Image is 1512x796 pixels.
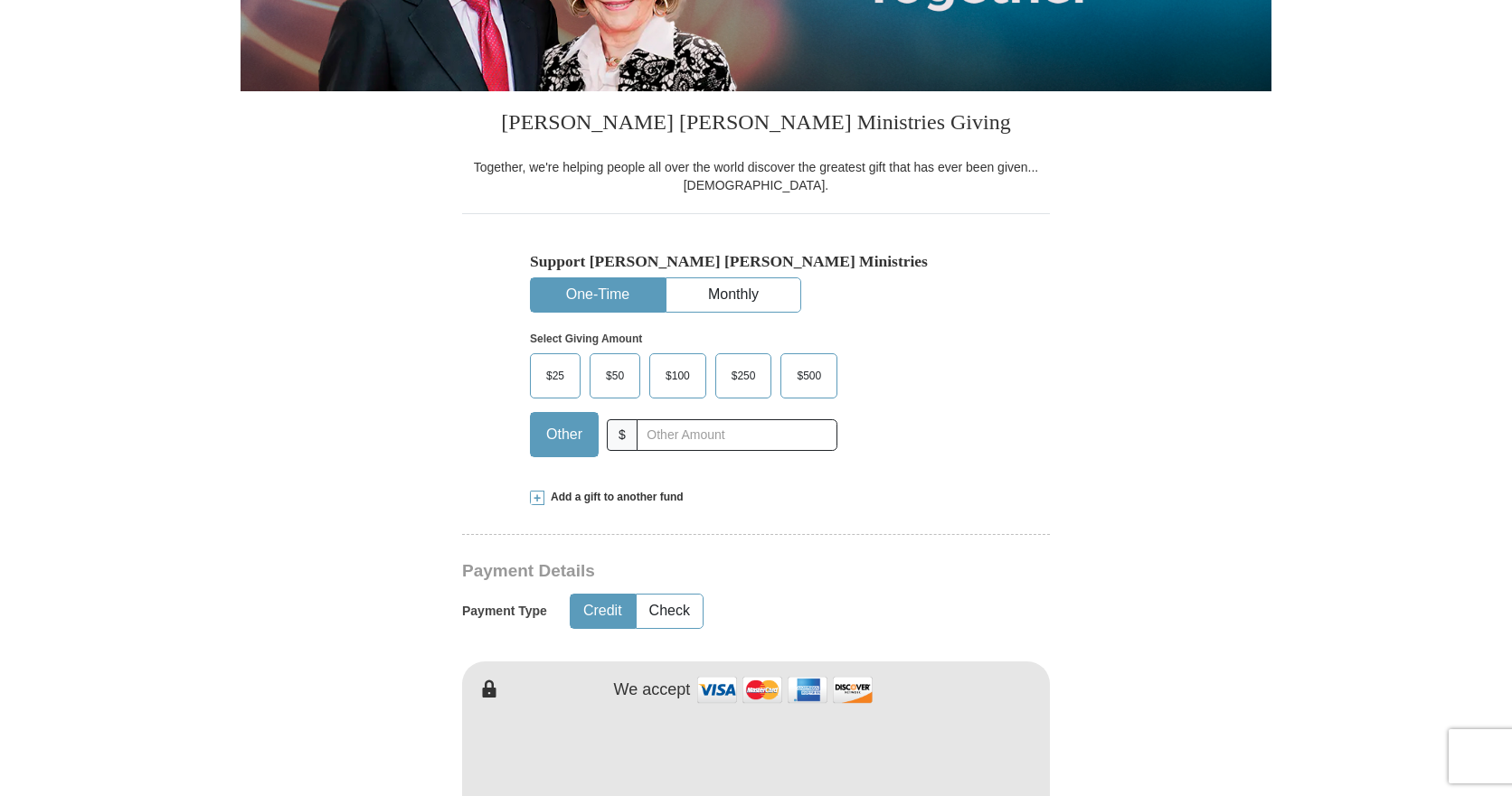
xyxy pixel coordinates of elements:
[530,252,982,271] h5: Support [PERSON_NAME] [PERSON_NAME] Ministries
[637,419,837,451] input: Other Amount
[723,362,765,389] span: $250
[462,561,923,582] h3: Payment Details
[597,362,633,389] span: $50
[544,490,684,505] span: Add a gift to another fund
[462,604,547,619] h5: Payment Type
[614,680,691,700] h4: We accept
[537,362,573,389] span: $25
[657,362,699,389] span: $100
[537,421,591,448] span: Other
[695,670,875,709] img: credit cards accepted
[571,595,635,628] button: Credit
[637,595,703,628] button: Check
[788,362,830,389] span: $500
[462,91,1050,158] h3: [PERSON_NAME] [PERSON_NAME] Ministries Giving
[607,419,638,451] span: $
[531,278,665,312] button: One-Time
[462,158,1050,194] div: Together, we're helping people all over the world discover the greatest gift that has ever been g...
[666,278,800,312] button: Monthly
[530,332,642,345] strong: Select Giving Amount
